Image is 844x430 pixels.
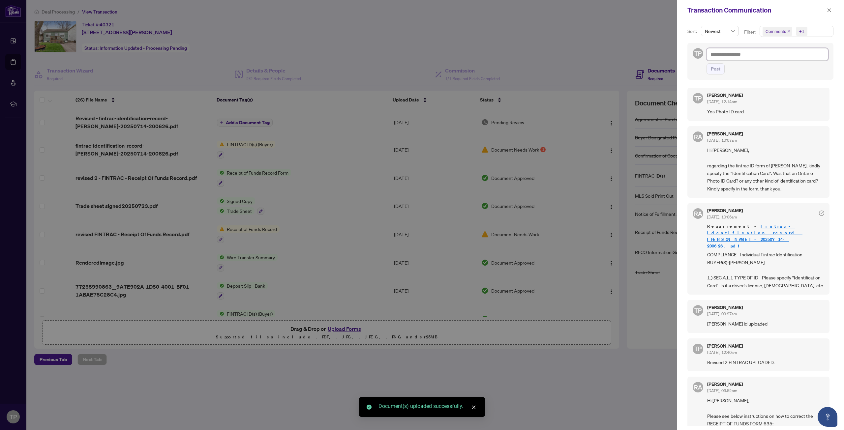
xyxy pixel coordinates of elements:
span: [DATE], 12:14pm [707,99,737,104]
h5: [PERSON_NAME] [707,344,743,348]
span: [DATE], 09:27am [707,311,737,316]
span: [DATE], 03:52pm [707,388,737,393]
span: close [787,30,791,33]
h5: [PERSON_NAME] [707,382,743,387]
h5: [PERSON_NAME] [707,131,743,136]
span: RA [694,209,702,218]
p: Sort: [687,28,698,35]
div: Transaction Communication [687,5,825,15]
div: Document(s) uploaded successfully. [378,402,477,410]
p: Filter: [744,28,757,36]
span: [PERSON_NAME] id uploaded [707,320,824,328]
div: +1 [799,28,804,35]
span: TP [694,306,702,315]
span: close [471,405,476,410]
span: COMPLIANCE - Individual Fintrac Identification - BUYER(S)-[PERSON_NAME] 1.) SEC.A1.1 TYPE OF ID -... [707,251,824,289]
span: check-circle [367,405,372,410]
button: Post [707,63,725,74]
span: Hi [PERSON_NAME], regarding the fintrac ID form of [PERSON_NAME], kindly specify the "Identificat... [707,146,824,192]
a: Close [470,404,477,411]
button: Open asap [818,407,837,427]
span: RA [694,132,702,141]
span: [DATE], 10:06am [707,215,737,219]
h5: [PERSON_NAME] [707,305,743,310]
span: TP [694,49,702,58]
span: close [827,8,831,13]
span: RA [694,383,702,392]
h5: [PERSON_NAME] [707,208,743,213]
span: Requirement - [707,223,824,249]
span: Comments [766,28,786,35]
span: TP [694,94,702,103]
span: [DATE], 12:40am [707,350,737,355]
span: Comments [763,27,792,36]
h5: [PERSON_NAME] [707,93,743,98]
span: Revised 2 FINTRAC UPLOADED. [707,358,824,366]
span: Newest [705,26,735,36]
span: [DATE], 10:07am [707,138,737,143]
span: Yes Photo ID card [707,108,824,115]
span: check-circle [819,211,824,216]
span: TP [694,344,702,353]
